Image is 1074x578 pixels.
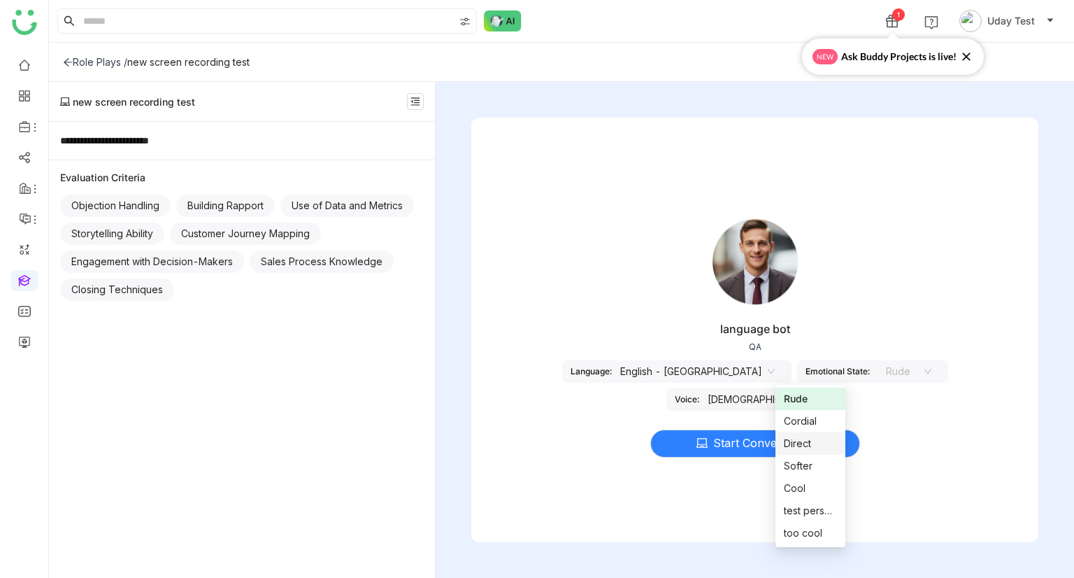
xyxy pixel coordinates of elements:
nz-option-item: test personality [775,500,845,522]
div: Direct [784,436,837,451]
div: Language: [571,366,612,376]
div: Softer [784,458,837,474]
span: new screen recording test [73,96,195,108]
span: Ask Buddy Projects is live! [841,49,957,64]
nz-option-item: Softer [775,455,845,477]
div: Building Rapport [176,195,275,217]
div: Rude [784,391,837,407]
div: Cool [784,481,837,496]
div: Closing Techniques [60,279,174,301]
nz-select-item: English - India [620,361,775,382]
div: Use of Data and Metrics [280,195,414,217]
button: Uday Test [957,10,1057,32]
nz-option-item: Cordial [775,410,845,432]
div: Emotional State: [805,366,870,376]
div: too cool [784,526,837,541]
button: Start Conversation [650,430,860,458]
div: Objection Handling [60,195,171,217]
div: new screen recording test [127,56,250,68]
div: 1 [892,8,905,21]
div: QA [749,341,761,352]
img: search-type.svg [459,16,471,27]
nz-select-item: Male [708,389,827,410]
div: Cordial [784,414,837,429]
img: avatar [959,10,982,32]
img: help.svg [924,15,938,29]
div: Role Plays / [63,56,127,68]
div: Engagement with Decision-Makers [60,251,244,273]
div: language bot [720,322,790,336]
div: Sales Process Knowledge [250,251,394,273]
img: ask-buddy-normal.svg [484,10,522,31]
nz-select-item: Rude [878,361,931,382]
span: Start Conversation [713,435,813,452]
nz-option-item: Direct [775,432,845,455]
img: logo [12,10,37,35]
div: Storytelling Ability [60,223,164,245]
nz-option-item: Rude [775,388,845,410]
nz-option-item: Cool [775,477,845,500]
div: Customer Journey Mapping [170,223,321,245]
div: Evaluation Criteria [60,171,424,183]
span: Uday Test [987,13,1035,29]
nz-option-item: too cool [775,522,845,544]
div: test personality [784,503,837,519]
span: new [812,49,838,64]
div: Voice: [675,394,699,404]
img: male.png [706,213,804,311]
